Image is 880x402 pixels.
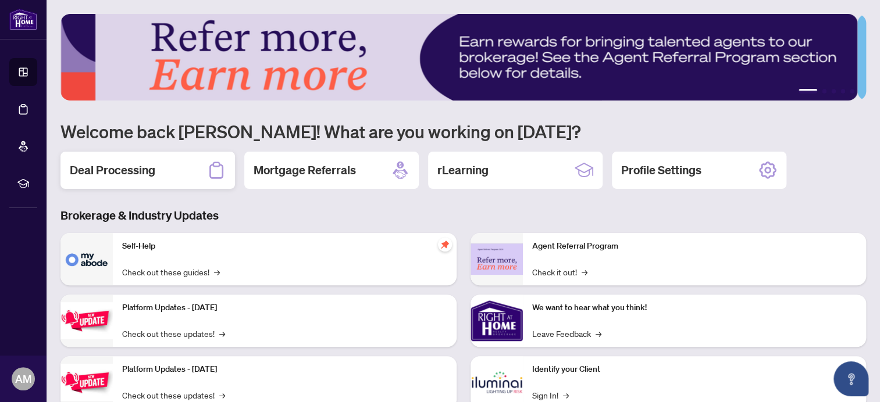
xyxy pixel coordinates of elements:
h2: Deal Processing [70,162,155,178]
img: Agent Referral Program [471,243,523,275]
a: Check out these updates!→ [122,389,225,401]
p: Agent Referral Program [532,240,857,253]
h2: Mortgage Referrals [254,162,356,178]
p: Identify your Client [532,363,857,376]
a: Check out these guides!→ [122,265,220,278]
span: → [582,265,587,278]
a: Sign In!→ [532,389,569,401]
a: Check out these updates!→ [122,327,225,340]
h1: Welcome back [PERSON_NAME]! What are you working on [DATE]? [60,120,866,142]
span: → [214,265,220,278]
button: 4 [840,89,845,94]
button: 2 [822,89,826,94]
h3: Brokerage & Industry Updates [60,207,866,224]
button: Open asap [833,361,868,396]
button: 1 [799,89,817,94]
a: Leave Feedback→ [532,327,601,340]
span: → [563,389,569,401]
span: AM [15,371,31,387]
span: → [596,327,601,340]
img: Platform Updates - July 21, 2025 [60,302,113,339]
img: We want to hear what you think! [471,295,523,347]
p: We want to hear what you think! [532,301,857,314]
span: → [219,389,225,401]
h2: Profile Settings [621,162,701,178]
a: Check it out!→ [532,265,587,278]
p: Platform Updates - [DATE] [122,301,447,314]
img: Platform Updates - July 8, 2025 [60,364,113,400]
button: 5 [850,89,854,94]
img: Slide 0 [60,14,857,100]
p: Platform Updates - [DATE] [122,363,447,376]
p: Self-Help [122,240,447,253]
img: logo [9,9,37,30]
img: Self-Help [60,233,113,285]
button: 3 [831,89,836,94]
span: pushpin [438,238,452,252]
span: → [219,327,225,340]
h2: rLearning [437,162,489,178]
